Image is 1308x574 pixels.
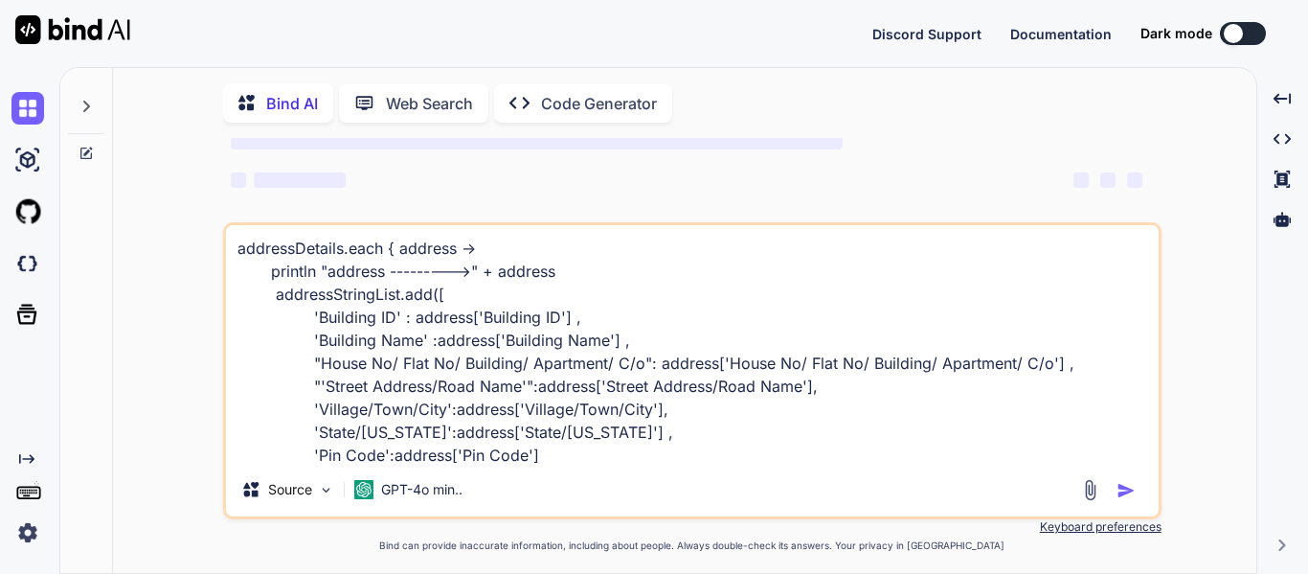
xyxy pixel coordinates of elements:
span: ‌ [1100,172,1116,188]
p: Bind AI [266,92,318,115]
span: ‌ [254,172,346,188]
p: Code Generator [541,92,657,115]
img: chat [11,92,44,125]
img: settings [11,517,44,549]
img: githubLight [11,195,44,228]
span: ‌ [1073,172,1089,188]
p: GPT-4o min.. [381,480,462,499]
button: Documentation [1010,24,1112,44]
span: Dark mode [1140,24,1212,43]
span: Discord Support [872,26,981,42]
img: Bind AI [15,15,130,44]
button: Discord Support [872,24,981,44]
span: ‌ [231,172,246,188]
img: ai-studio [11,144,44,176]
p: Web Search [386,92,473,115]
textarea: addressDetails.each { address -> println "address --------->" + address addressStringList.add([ '... [226,225,1159,463]
span: Documentation [1010,26,1112,42]
img: icon [1116,481,1136,500]
img: darkCloudIdeIcon [11,247,44,280]
img: Pick Models [318,482,334,498]
span: ‌ [231,134,843,149]
p: Bind can provide inaccurate information, including about people. Always double-check its answers.... [223,539,1161,553]
p: Keyboard preferences [223,519,1161,535]
img: GPT-4o mini [354,480,373,499]
span: ‌ [1127,172,1142,188]
p: Source [268,480,312,499]
img: attachment [1079,479,1101,501]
